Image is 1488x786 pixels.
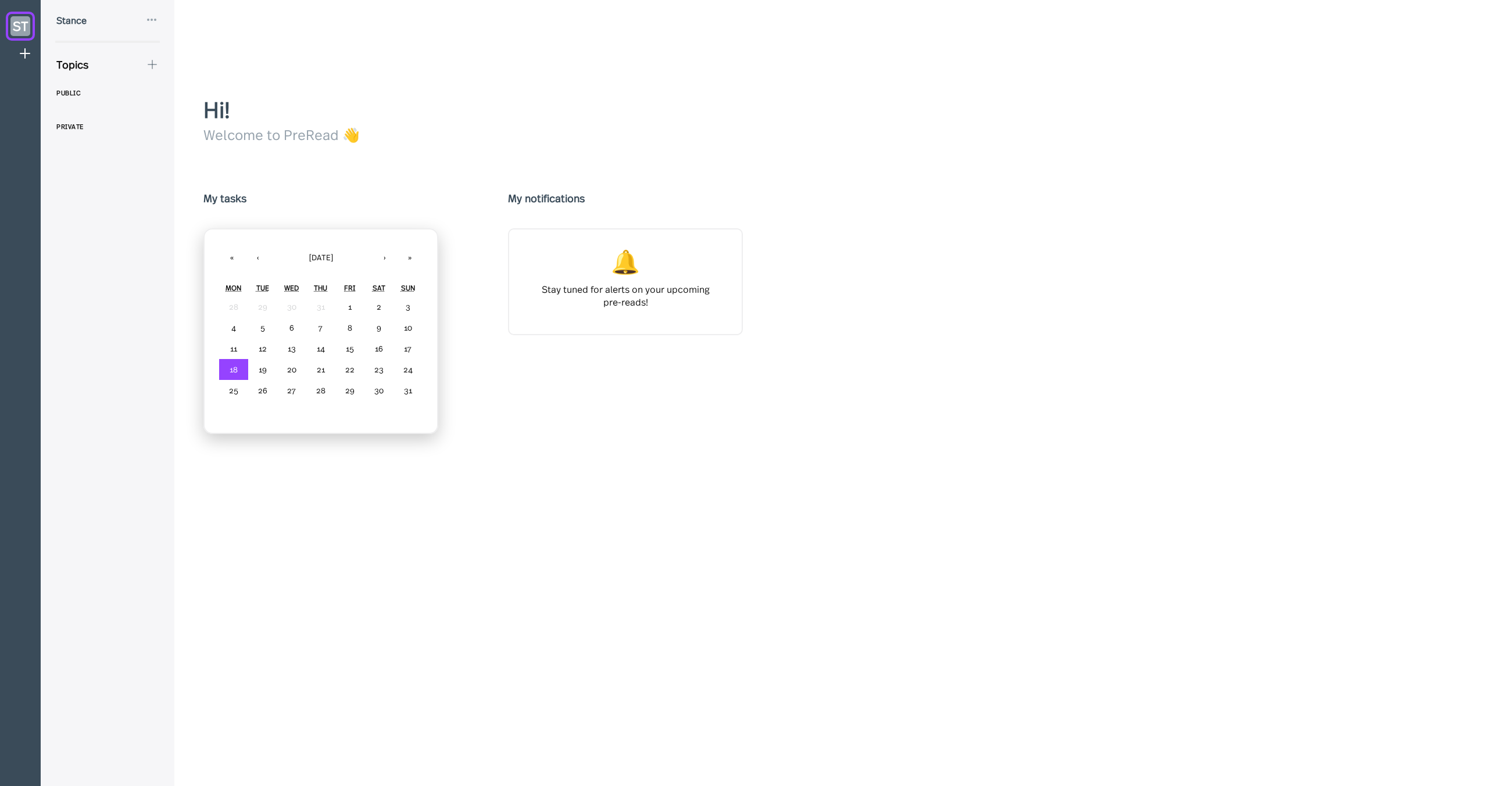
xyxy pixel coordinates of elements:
[256,283,269,292] abbr: Tuesday
[406,301,410,312] abbr: August 3, 2025
[397,244,423,270] button: »
[226,283,241,292] abbr: Monday
[231,322,236,333] abbr: August 4, 2025
[203,191,438,205] div: My tasks
[287,301,296,312] abbr: July 30, 2025
[306,380,335,401] button: August 28, 2025
[348,322,352,333] abbr: August 8, 2025
[319,322,323,333] abbr: August 7, 2025
[306,317,335,338] button: August 7, 2025
[306,338,335,359] button: August 14, 2025
[248,359,277,380] button: August 19, 2025
[538,282,713,308] div: Stay tuned for alerts on your upcoming pre-reads!
[245,244,270,270] button: ‹
[219,380,248,401] button: August 25, 2025
[203,93,1468,124] div: Hi !
[277,380,306,401] button: August 27, 2025
[259,343,267,354] abbr: August 12, 2025
[404,322,412,333] abbr: August 10, 2025
[314,283,327,292] abbr: Thursday
[377,322,381,333] abbr: August 9, 2025
[219,317,248,338] button: August 4, 2025
[346,343,354,354] abbr: August 15, 2025
[317,343,325,354] abbr: August 14, 2025
[348,301,352,312] abbr: August 1, 2025
[335,380,364,401] button: August 29, 2025
[364,338,394,359] button: August 16, 2025
[10,16,30,36] div: ST
[375,343,383,354] abbr: August 16, 2025
[230,343,237,354] abbr: August 11, 2025
[248,317,277,338] button: August 5, 2025
[317,364,325,375] abbr: August 21, 2025
[277,317,306,338] button: August 6, 2025
[203,124,1468,144] div: Welcome to PreRead 👋
[229,301,238,312] abbr: July 28, 2025
[309,252,333,263] span: [DATE]
[316,385,325,396] abbr: August 28, 2025
[508,191,743,205] div: My notifications
[56,83,81,103] div: PUBLIC
[394,338,423,359] button: August 17, 2025
[219,244,245,270] button: «
[404,343,412,354] abbr: August 17, 2025
[373,283,385,292] abbr: Saturday
[277,338,306,359] button: August 13, 2025
[394,296,423,317] button: August 3, 2025
[611,244,640,277] div: 🔔
[401,283,415,292] abbr: Sunday
[284,283,299,292] abbr: Wednesday
[258,301,267,312] abbr: July 29, 2025
[306,296,335,317] button: July 31, 2025
[394,317,423,338] button: August 10, 2025
[270,244,371,270] button: [DATE]
[377,301,381,312] abbr: August 2, 2025
[335,317,364,338] button: August 8, 2025
[230,364,238,375] abbr: August 18, 2025
[260,322,265,333] abbr: August 5, 2025
[259,364,267,375] abbr: August 19, 2025
[6,12,35,41] a: ST
[219,359,248,380] button: August 18, 2025
[277,296,306,317] button: July 30, 2025
[56,14,87,26] div: Stance
[344,283,355,292] abbr: Friday
[287,385,296,396] abbr: August 27, 2025
[287,364,296,375] abbr: August 20, 2025
[345,385,355,396] abbr: August 29, 2025
[49,57,88,71] div: Topics
[364,359,394,380] button: August 23, 2025
[394,359,423,380] button: August 24, 2025
[374,364,384,375] abbr: August 23, 2025
[317,301,325,312] abbr: July 31, 2025
[219,338,248,359] button: August 11, 2025
[248,338,277,359] button: August 12, 2025
[404,385,412,396] abbr: August 31, 2025
[248,296,277,317] button: July 29, 2025
[335,296,364,317] button: August 1, 2025
[289,322,294,333] abbr: August 6, 2025
[394,380,423,401] button: August 31, 2025
[345,364,355,375] abbr: August 22, 2025
[335,338,364,359] button: August 15, 2025
[371,244,397,270] button: ›
[56,117,84,137] div: PRIVATE
[364,380,394,401] button: August 30, 2025
[248,380,277,401] button: August 26, 2025
[364,317,394,338] button: August 9, 2025
[306,359,335,380] button: August 21, 2025
[229,385,238,396] abbr: August 25, 2025
[364,296,394,317] button: August 2, 2025
[374,385,384,396] abbr: August 30, 2025
[335,359,364,380] button: August 22, 2025
[258,385,267,396] abbr: August 26, 2025
[403,364,413,375] abbr: August 24, 2025
[288,343,296,354] abbr: August 13, 2025
[277,359,306,380] button: August 20, 2025
[219,296,248,317] button: July 28, 2025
